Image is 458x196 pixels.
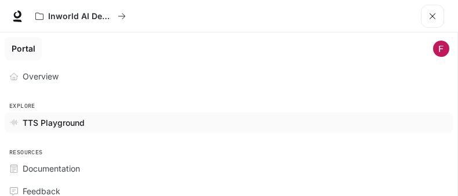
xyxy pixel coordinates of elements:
a: Portal [5,37,42,60]
button: All workspaces [30,5,131,28]
img: User avatar [433,41,449,57]
a: TTS Playground [5,112,453,133]
span: Documentation [23,162,80,175]
span: Overview [23,70,59,82]
span: TTS Playground [23,117,85,129]
button: User avatar [430,37,453,60]
p: Inworld AI Demos [48,12,113,21]
a: Documentation [5,158,453,179]
button: open drawer [421,5,444,28]
a: Overview [5,66,453,86]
